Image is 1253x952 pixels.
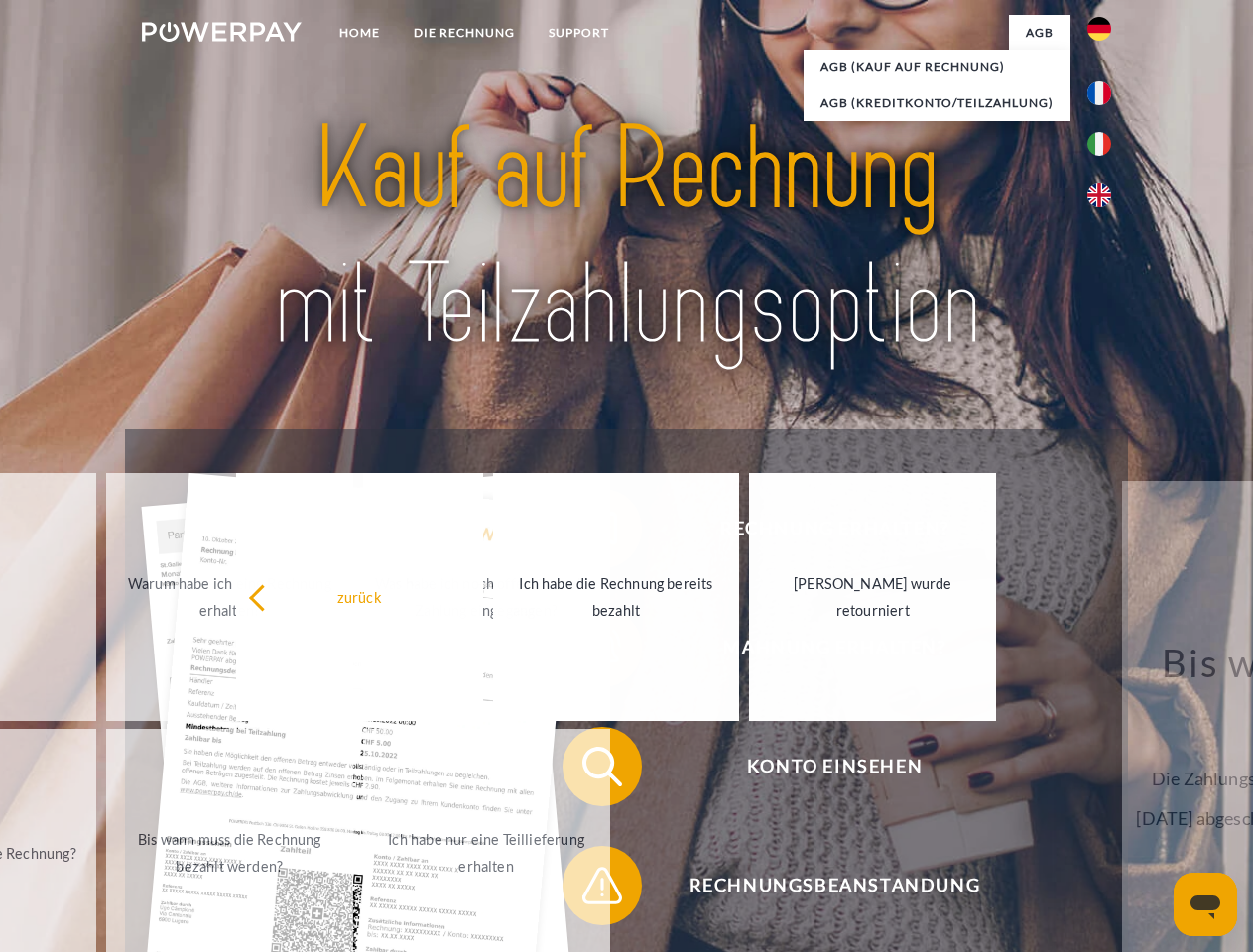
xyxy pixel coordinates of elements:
[1174,873,1237,936] iframe: Schaltfläche zum Öffnen des Messaging-Fensters
[397,15,532,51] a: DIE RECHNUNG
[1087,132,1111,156] img: it
[322,15,397,51] a: Home
[532,15,626,51] a: SUPPORT
[591,727,1077,806] span: Konto einsehen
[505,570,728,624] div: Ich habe die Rechnung bereits bezahlt
[375,826,598,880] div: Ich habe nur eine Teillieferung erhalten
[1009,15,1070,51] a: agb
[1087,183,1111,207] img: en
[142,22,302,42] img: logo-powerpay-white.svg
[189,95,1064,380] img: title-powerpay_de.svg
[804,50,1070,85] a: AGB (Kauf auf Rechnung)
[563,727,1078,806] button: Konto einsehen
[1087,81,1111,105] img: fr
[118,826,341,880] div: Bis wann muss die Rechnung bezahlt werden?
[118,570,341,624] div: Warum habe ich eine Rechnung erhalten?
[804,85,1070,121] a: AGB (Kreditkonto/Teilzahlung)
[563,846,1078,925] button: Rechnungsbeanstandung
[248,583,471,610] div: zurück
[761,570,984,624] div: [PERSON_NAME] wurde retourniert
[591,846,1077,925] span: Rechnungsbeanstandung
[1087,17,1111,41] img: de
